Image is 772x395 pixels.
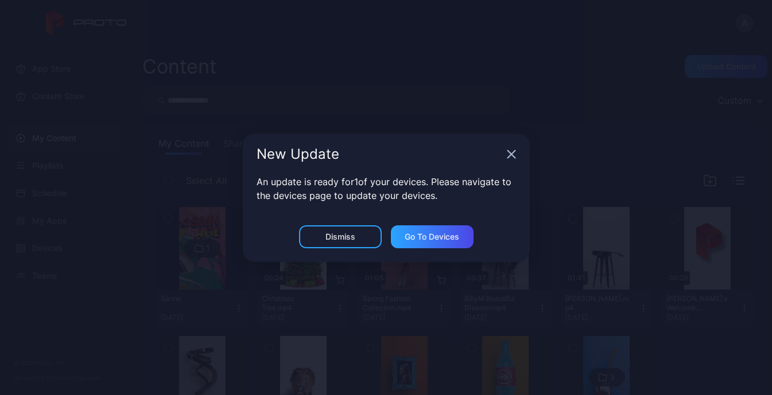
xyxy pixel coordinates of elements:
div: New Update [257,147,502,161]
button: Dismiss [299,225,382,248]
div: Go to devices [405,232,459,241]
p: An update is ready for 1 of your devices. Please navigate to the devices page to update your devi... [257,175,516,202]
div: Dismiss [325,232,355,241]
button: Go to devices [391,225,474,248]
